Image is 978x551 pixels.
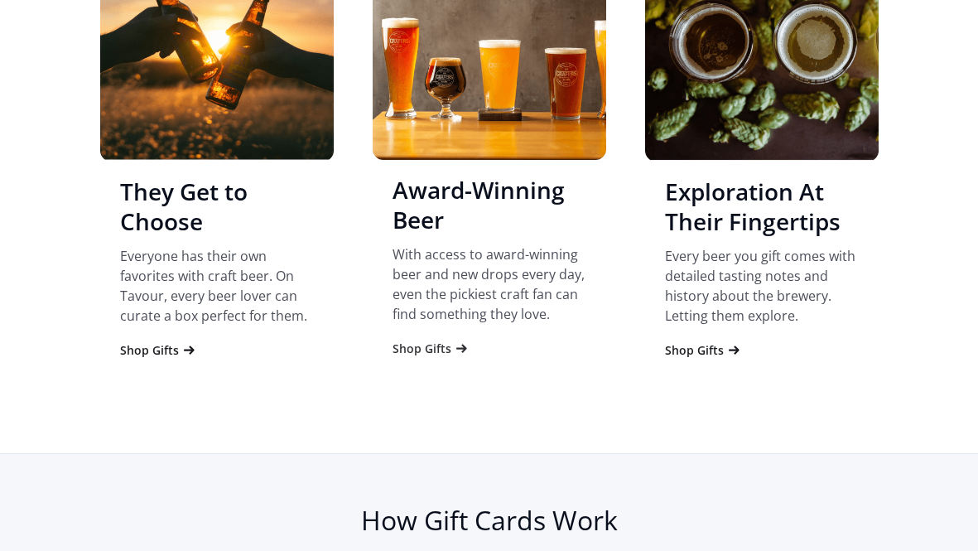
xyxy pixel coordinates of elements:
a: Shop Gifts [120,342,197,359]
a: Shop Gifts [393,341,470,357]
p: With access to award-winning beer and new drops every day, even the pickiest craft fan can find s... [393,244,586,324]
h2: How Gift Cards Work [100,504,879,537]
p: Every beer you gift comes with detailed tasting notes and history about the brewery. Letting them... [665,246,859,326]
p: Everyone has their own favorites with craft beer. On Tavour, every beer lover can curate a box pe... [120,246,314,326]
div: Shop Gifts [665,342,724,359]
div: Shop Gifts [393,341,451,357]
h3: Award-Winning Beer [393,175,586,234]
a: Shop Gifts [665,342,742,359]
h3: They Get to Choose [120,176,314,236]
div: Shop Gifts [120,342,179,359]
h3: Exploration At Their Fingertips [665,176,859,236]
